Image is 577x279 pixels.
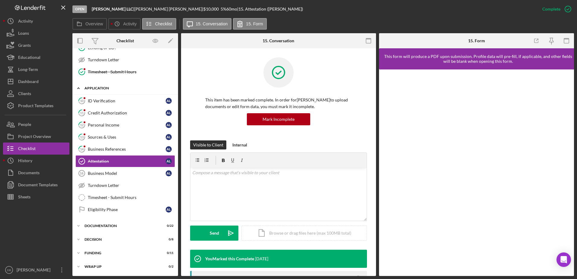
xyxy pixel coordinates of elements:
div: Documentation [84,224,158,228]
a: Turndown Letter [75,179,175,191]
div: | [92,7,134,11]
div: Open Intercom Messenger [556,252,571,267]
div: Wrap up [84,265,158,268]
div: ID Verification [88,98,166,103]
label: Activity [123,21,136,26]
label: 15. Conversation [196,21,228,26]
button: DB[PERSON_NAME] [3,264,69,276]
div: [PERSON_NAME] [15,264,54,277]
span: $10,000 [203,6,219,11]
button: Checklist [142,18,176,30]
div: Mark Incomplete [263,113,295,125]
div: 0 / 8 [163,238,174,241]
tspan: 11 [80,111,84,115]
a: 14Business ReferencesAL [75,143,175,155]
div: 0 / 22 [163,224,174,228]
label: 15. Form [246,21,263,26]
a: Turndown Letter [75,54,175,66]
div: 15. Conversation [263,38,294,43]
a: Timesheet - Submit Hours [75,191,175,204]
text: DB [7,268,11,272]
div: Business Model [88,171,166,176]
div: You Marked this Complete [205,256,254,261]
div: Timesheet - Submit Hours [88,69,175,74]
div: Application [84,86,171,90]
label: Checklist [155,21,172,26]
div: A L [166,110,172,116]
tspan: 13 [80,135,84,139]
div: Send [210,226,219,241]
div: This form will produce a PDF upon submission. Profile data will pre-fill, if applicable, and othe... [382,54,574,64]
button: Overview [72,18,107,30]
div: 15. Form [468,38,485,43]
a: 10ID VerificationAL [75,95,175,107]
button: Mark Incomplete [247,113,310,125]
iframe: Lenderfit form [385,75,569,270]
a: AttestationAL [75,155,175,167]
p: This item has been marked complete. In order for [PERSON_NAME] to upload documents or edit form d... [205,97,352,110]
label: Overview [85,21,103,26]
div: Personal Income [88,123,166,127]
div: Funding [84,251,158,255]
tspan: 16 [80,172,83,175]
div: Visible to Client [193,140,223,149]
button: 15. Form [233,18,267,30]
div: Credit Authorization [88,111,166,115]
div: A L [166,134,172,140]
div: A L [166,122,172,128]
b: [PERSON_NAME] LLC [92,6,133,11]
a: 13Sources & UsesAL [75,131,175,143]
div: Open [72,5,87,13]
div: Timesheet - Submit Hours [88,195,175,200]
time: 2025-09-09 13:05 [255,256,268,261]
div: Checklist [116,38,134,43]
div: 0 / 11 [163,251,174,255]
a: 12Personal IncomeAL [75,119,175,131]
div: Decision [84,238,158,241]
a: 16Business ModelAL [75,167,175,179]
div: Sheets [18,191,30,204]
div: Business References [88,147,166,152]
div: 5 % [221,7,226,11]
a: Timesheet - Submit Hours [75,66,175,78]
div: A L [166,158,172,164]
button: Sheets [3,191,69,203]
div: 0 / 2 [163,265,174,268]
tspan: 14 [80,147,84,151]
div: Sources & Uses [88,135,166,139]
button: Send [190,226,238,241]
div: A L [166,170,172,176]
div: Internal [232,140,247,149]
div: | 15. Attestation ([PERSON_NAME]) [237,7,303,11]
div: Turndown Letter [88,183,175,188]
